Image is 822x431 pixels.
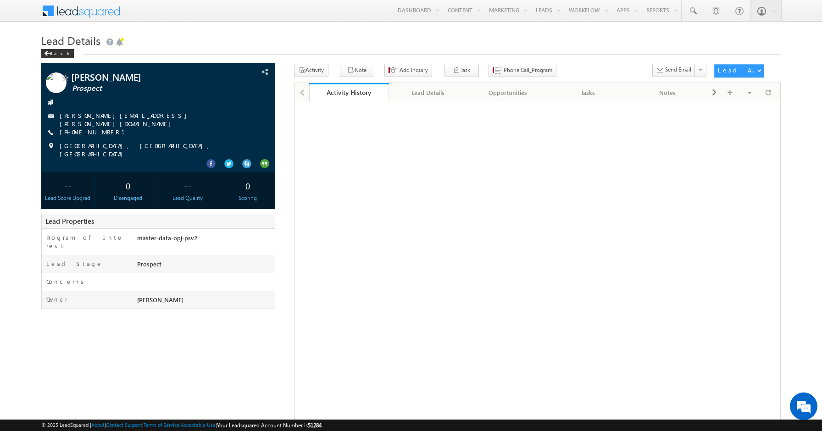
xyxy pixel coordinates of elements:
[72,84,218,93] span: Prospect
[41,49,78,56] a: Back
[44,177,93,194] div: --
[468,83,548,102] a: Opportunities
[652,64,695,77] button: Send Email
[504,66,552,74] span: Phone Call_Program
[181,422,216,428] a: Acceptable Use
[714,64,764,77] button: Lead Actions
[91,422,105,428] a: About
[45,216,94,226] span: Lead Properties
[103,194,152,202] div: Disengaged
[60,111,191,127] a: [PERSON_NAME][EMAIL_ADDRESS][PERSON_NAME][DOMAIN_NAME]
[309,83,389,102] a: Activity History
[628,83,708,102] a: Notes
[163,194,212,202] div: Lead Quality
[384,64,432,77] button: Add Inquiry
[340,64,374,77] button: Note
[106,422,142,428] a: Contact Support
[41,33,100,48] span: Lead Details
[718,66,757,74] div: Lead Actions
[396,87,461,98] div: Lead Details
[46,277,87,286] label: Concerns
[135,260,275,272] div: Prospect
[135,233,275,246] div: master-data-opj-psv2
[41,421,322,430] span: © 2025 LeadSquared | | | | |
[489,64,556,77] button: Phone Call_Program
[144,422,179,428] a: Terms of Service
[103,177,152,194] div: 0
[46,233,126,250] label: Program of Interest
[46,72,67,96] img: Profile photo
[60,128,129,137] span: [PHONE_NUMBER]
[163,177,212,194] div: --
[223,177,272,194] div: 0
[555,87,620,98] div: Tasks
[444,64,479,77] button: Task
[400,66,428,74] span: Add Inquiry
[46,260,103,268] label: Lead Stage
[60,142,251,158] span: [GEOGRAPHIC_DATA], [GEOGRAPHIC_DATA], [GEOGRAPHIC_DATA]
[71,72,217,82] span: [PERSON_NAME]
[665,66,691,74] span: Send Email
[316,88,382,97] div: Activity History
[41,49,74,58] div: Back
[476,87,540,98] div: Opportunities
[217,422,322,429] span: Your Leadsquared Account Number is
[137,296,183,304] span: [PERSON_NAME]
[44,194,93,202] div: Lead Score Upgrad
[46,295,68,304] label: Owner
[308,422,322,429] span: 51284
[389,83,469,102] a: Lead Details
[294,64,328,77] button: Activity
[548,83,628,102] a: Tasks
[223,194,272,202] div: Scoring
[635,87,700,98] div: Notes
